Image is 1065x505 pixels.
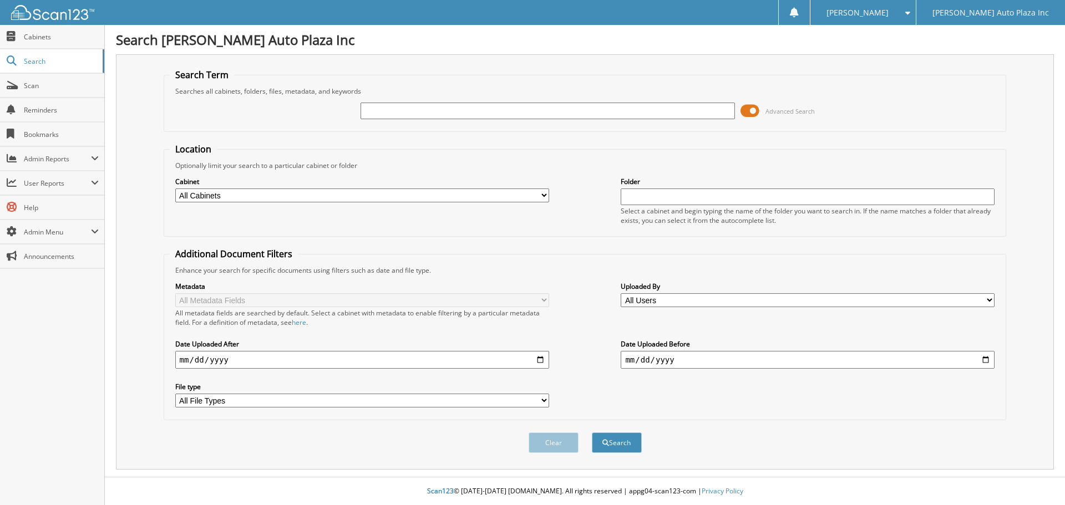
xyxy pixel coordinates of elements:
[170,266,1001,275] div: Enhance your search for specific documents using filters such as date and file type.
[11,5,94,20] img: scan123-logo-white.svg
[292,318,306,327] a: here
[702,486,743,496] a: Privacy Policy
[932,9,1049,16] span: [PERSON_NAME] Auto Plaza Inc
[170,86,1001,96] div: Searches all cabinets, folders, files, metadata, and keywords
[621,339,995,349] label: Date Uploaded Before
[24,81,99,90] span: Scan
[621,206,995,225] div: Select a cabinet and begin typing the name of the folder you want to search in. If the name match...
[175,339,549,349] label: Date Uploaded After
[1010,452,1065,505] iframe: Chat Widget
[529,432,579,453] button: Clear
[170,248,298,260] legend: Additional Document Filters
[621,351,995,369] input: end
[175,177,549,186] label: Cabinet
[592,432,642,453] button: Search
[765,107,815,115] span: Advanced Search
[24,32,99,42] span: Cabinets
[116,30,1054,49] h1: Search [PERSON_NAME] Auto Plaza Inc
[170,69,234,81] legend: Search Term
[175,382,549,391] label: File type
[621,282,995,291] label: Uploaded By
[24,178,91,188] span: User Reports
[175,308,549,327] div: All metadata fields are searched by default. Select a cabinet with metadata to enable filtering b...
[24,57,97,66] span: Search
[24,105,99,115] span: Reminders
[170,143,217,155] legend: Location
[24,227,91,237] span: Admin Menu
[24,203,99,212] span: Help
[105,478,1065,505] div: © [DATE]-[DATE] [DOMAIN_NAME]. All rights reserved | appg04-scan123-com |
[621,177,995,186] label: Folder
[826,9,889,16] span: [PERSON_NAME]
[24,130,99,139] span: Bookmarks
[427,486,454,496] span: Scan123
[170,161,1001,170] div: Optionally limit your search to a particular cabinet or folder
[175,282,549,291] label: Metadata
[24,154,91,164] span: Admin Reports
[175,351,549,369] input: start
[24,252,99,261] span: Announcements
